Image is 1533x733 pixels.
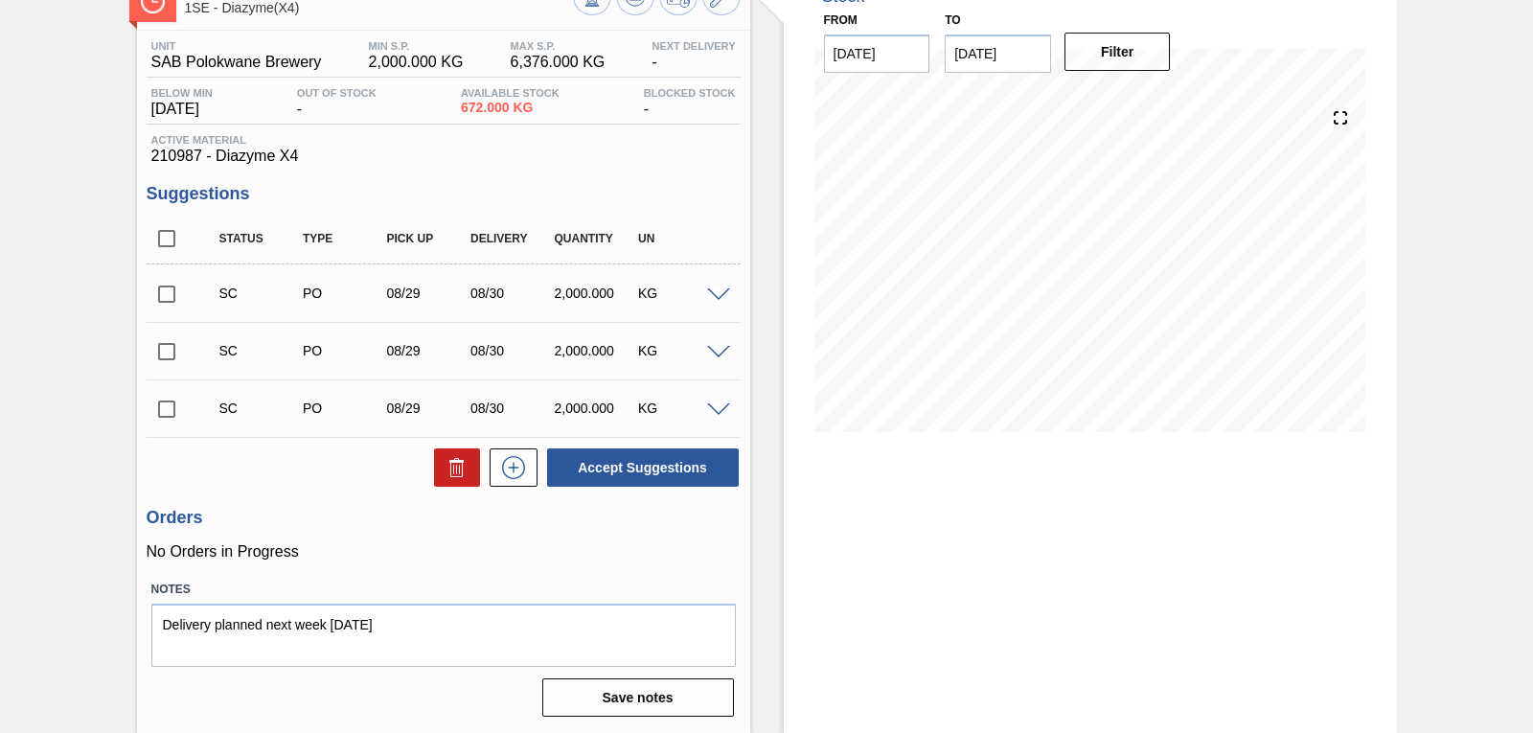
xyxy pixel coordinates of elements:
[298,232,390,245] div: Type
[215,401,307,416] div: Suggestion Created
[1064,33,1171,71] button: Filter
[550,343,642,358] div: 2,000.000
[151,54,322,71] span: SAB Polokwane Brewery
[542,678,734,717] button: Save notes
[382,401,474,416] div: 08/29/2025
[151,87,213,99] span: Below Min
[648,40,741,71] div: -
[633,232,725,245] div: UN
[369,40,464,52] span: MIN S.P.
[945,34,1051,73] input: mm/dd/yyyy
[550,286,642,301] div: 2,000.000
[652,40,736,52] span: Next Delivery
[511,40,606,52] span: MAX S.P.
[466,401,558,416] div: 08/30/2025
[215,343,307,358] div: Suggestion Created
[151,40,322,52] span: Unit
[466,286,558,301] div: 08/30/2025
[633,286,725,301] div: KG
[215,286,307,301] div: Suggestion Created
[151,604,736,667] textarea: Delivery planned next week [DATE]
[147,543,741,561] p: No Orders in Progress
[461,101,560,115] span: 672.000 KG
[369,54,464,71] span: 2,000.000 KG
[547,448,739,487] button: Accept Suggestions
[298,343,390,358] div: Purchase order
[382,343,474,358] div: 08/29/2025
[644,87,736,99] span: Blocked Stock
[382,232,474,245] div: Pick up
[550,232,642,245] div: Quantity
[511,54,606,71] span: 6,376.000 KG
[151,134,736,146] span: Active Material
[466,232,558,245] div: Delivery
[298,286,390,301] div: Purchase order
[292,87,381,118] div: -
[824,34,930,73] input: mm/dd/yyyy
[633,401,725,416] div: KG
[147,508,741,528] h3: Orders
[297,87,377,99] span: Out Of Stock
[550,401,642,416] div: 2,000.000
[639,87,741,118] div: -
[298,401,390,416] div: Purchase order
[151,101,213,118] span: [DATE]
[945,13,960,27] label: to
[824,13,858,27] label: From
[382,286,474,301] div: 08/29/2025
[461,87,560,99] span: Available Stock
[633,343,725,358] div: KG
[466,343,558,358] div: 08/30/2025
[215,232,307,245] div: Status
[185,1,573,15] span: 1SE - Diazyme(X4)
[538,447,741,489] div: Accept Suggestions
[424,448,480,487] div: Delete Suggestions
[147,184,741,204] h3: Suggestions
[151,148,736,165] span: 210987 - Diazyme X4
[480,448,538,487] div: New suggestion
[151,576,736,604] label: Notes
